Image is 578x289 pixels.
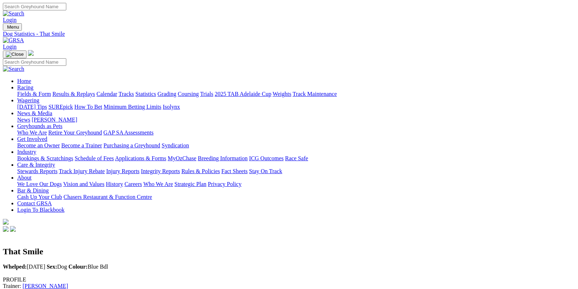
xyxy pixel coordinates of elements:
[158,91,176,97] a: Grading
[17,97,39,103] a: Wagering
[61,142,102,148] a: Become a Trainer
[17,200,52,206] a: Contact GRSA
[3,66,24,72] img: Search
[17,155,73,161] a: Bookings & Scratchings
[141,168,180,174] a: Integrity Reports
[181,168,220,174] a: Rules & Policies
[208,181,242,187] a: Privacy Policy
[28,50,34,56] img: logo-grsa-white.png
[17,129,47,136] a: Who We Are
[115,155,166,161] a: Applications & Forms
[17,117,575,123] div: News & Media
[17,181,62,187] a: We Love Our Dogs
[32,117,77,123] a: [PERSON_NAME]
[17,162,55,168] a: Care & Integrity
[3,276,575,283] div: PROFILE
[17,142,60,148] a: Become an Owner
[6,52,24,57] img: Close
[119,91,134,97] a: Tracks
[3,44,16,50] a: Login
[17,187,49,194] a: Bar & Dining
[3,264,27,270] b: Whelped:
[178,91,199,97] a: Coursing
[48,129,102,136] a: Retire Your Greyhound
[215,91,271,97] a: 2025 TAB Adelaide Cup
[17,78,31,84] a: Home
[3,37,24,44] img: GRSA
[221,168,248,174] a: Fact Sheets
[17,207,65,213] a: Login To Blackbook
[3,50,27,58] button: Toggle navigation
[3,226,9,232] img: facebook.svg
[143,181,173,187] a: Who We Are
[106,168,139,174] a: Injury Reports
[10,226,16,232] img: twitter.svg
[3,58,66,66] input: Search
[17,149,36,155] a: Industry
[3,17,16,23] a: Login
[17,123,62,129] a: Greyhounds as Pets
[3,23,22,31] button: Toggle navigation
[17,117,30,123] a: News
[249,168,282,174] a: Stay On Track
[168,155,196,161] a: MyOzChase
[285,155,308,161] a: Race Safe
[17,84,33,90] a: Racing
[293,91,337,97] a: Track Maintenance
[163,104,180,110] a: Isolynx
[3,283,21,289] span: Trainer:
[3,10,24,17] img: Search
[17,175,32,181] a: About
[17,129,575,136] div: Greyhounds as Pets
[162,142,189,148] a: Syndication
[104,142,160,148] a: Purchasing a Greyhound
[273,91,291,97] a: Weights
[198,155,248,161] a: Breeding Information
[17,110,52,116] a: News & Media
[3,31,575,37] a: Dog Statistics - That Smile
[135,91,156,97] a: Statistics
[17,136,47,142] a: Get Involved
[17,91,575,97] div: Racing
[3,247,575,256] h2: That Smile
[17,181,575,187] div: About
[63,194,152,200] a: Chasers Restaurant & Function Centre
[104,129,154,136] a: GAP SA Assessments
[17,168,57,174] a: Stewards Reports
[7,24,19,30] span: Menu
[47,264,67,270] span: Dog
[23,283,68,289] a: [PERSON_NAME]
[106,181,123,187] a: History
[59,168,105,174] a: Track Injury Rebate
[3,219,9,225] img: logo-grsa-white.png
[52,91,95,97] a: Results & Replays
[124,181,142,187] a: Careers
[17,194,62,200] a: Cash Up Your Club
[3,264,45,270] span: [DATE]
[68,264,87,270] b: Colour:
[17,91,51,97] a: Fields & Form
[75,155,114,161] a: Schedule of Fees
[17,104,47,110] a: [DATE] Tips
[249,155,283,161] a: ICG Outcomes
[17,142,575,149] div: Get Involved
[47,264,57,270] b: Sex:
[200,91,213,97] a: Trials
[75,104,102,110] a: How To Bet
[48,104,73,110] a: SUREpick
[175,181,206,187] a: Strategic Plan
[104,104,161,110] a: Minimum Betting Limits
[17,155,575,162] div: Industry
[17,104,575,110] div: Wagering
[3,3,66,10] input: Search
[96,91,117,97] a: Calendar
[63,181,104,187] a: Vision and Values
[17,168,575,175] div: Care & Integrity
[68,264,108,270] span: Blue Bdl
[17,194,575,200] div: Bar & Dining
